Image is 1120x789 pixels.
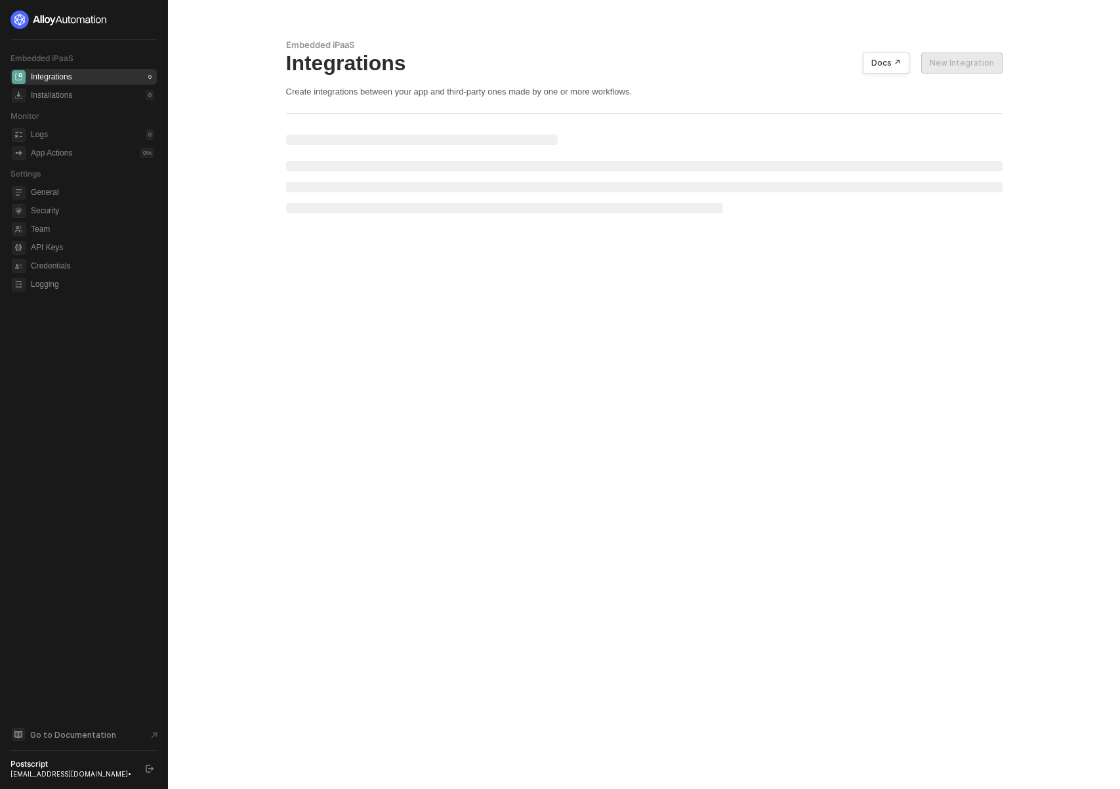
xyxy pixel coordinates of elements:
span: icon-app-actions [12,146,26,160]
span: Embedded iPaaS [10,53,73,63]
span: Go to Documentation [30,729,116,740]
span: document-arrow [148,729,161,742]
span: logging [12,278,26,291]
button: Docs ↗ [863,53,909,74]
span: general [12,186,26,200]
span: icon-logs [12,128,26,142]
div: 0 [146,72,154,82]
span: Logging [31,276,154,292]
button: New Integration [921,53,1003,74]
div: 0 [146,90,154,100]
span: API Keys [31,240,154,255]
span: api-key [12,241,26,255]
span: team [12,223,26,236]
div: Docs ↗ [871,58,901,68]
div: Postscript [10,759,134,769]
span: Credentials [31,258,154,274]
img: logo [10,11,108,29]
div: Integrations [31,72,72,83]
span: security [12,204,26,218]
span: Monitor [10,111,39,121]
div: 0 [146,129,154,140]
div: Create integrations between your app and third-party ones made by one or more workflows. [286,86,1003,97]
span: credentials [12,259,26,273]
a: Knowledge Base [10,727,157,742]
div: 0 % [140,148,154,158]
div: [EMAIL_ADDRESS][DOMAIN_NAME] • [10,769,134,778]
span: documentation [12,728,25,741]
div: App Actions [31,148,72,159]
div: Integrations [286,51,1003,75]
span: Settings [10,169,41,179]
span: logout [146,765,154,773]
span: integrations [12,70,26,84]
span: installations [12,89,26,102]
span: General [31,184,154,200]
span: Security [31,203,154,219]
div: Embedded iPaaS [286,39,1003,51]
span: Team [31,221,154,237]
div: Installations [31,90,72,101]
a: logo [10,11,157,29]
div: Logs [31,129,48,140]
